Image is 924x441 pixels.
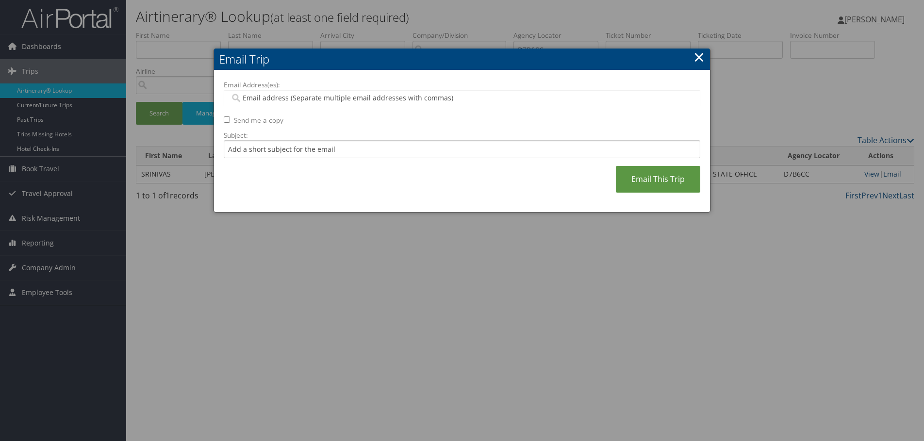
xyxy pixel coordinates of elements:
label: Subject: [224,131,700,140]
h2: Email Trip [214,49,710,70]
label: Email Address(es): [224,80,700,90]
a: Email This Trip [616,166,700,193]
input: Add a short subject for the email [224,140,700,158]
label: Send me a copy [234,115,283,125]
a: × [693,47,705,66]
input: Email address (Separate multiple email addresses with commas) [230,93,693,103]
